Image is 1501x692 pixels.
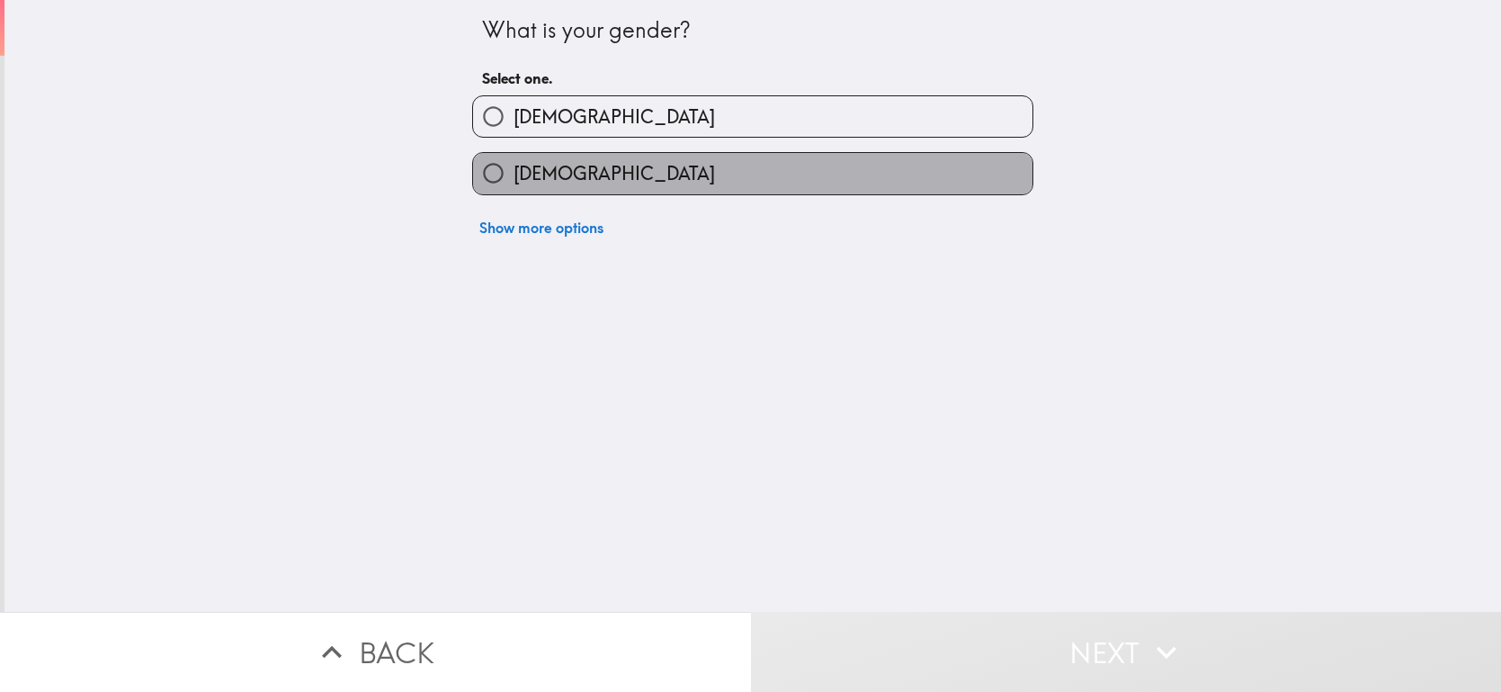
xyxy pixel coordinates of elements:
[472,210,611,246] button: Show more options
[473,96,1032,137] button: [DEMOGRAPHIC_DATA]
[514,161,715,186] span: [DEMOGRAPHIC_DATA]
[482,15,1023,46] div: What is your gender?
[473,153,1032,193] button: [DEMOGRAPHIC_DATA]
[482,68,1023,88] h6: Select one.
[514,104,715,130] span: [DEMOGRAPHIC_DATA]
